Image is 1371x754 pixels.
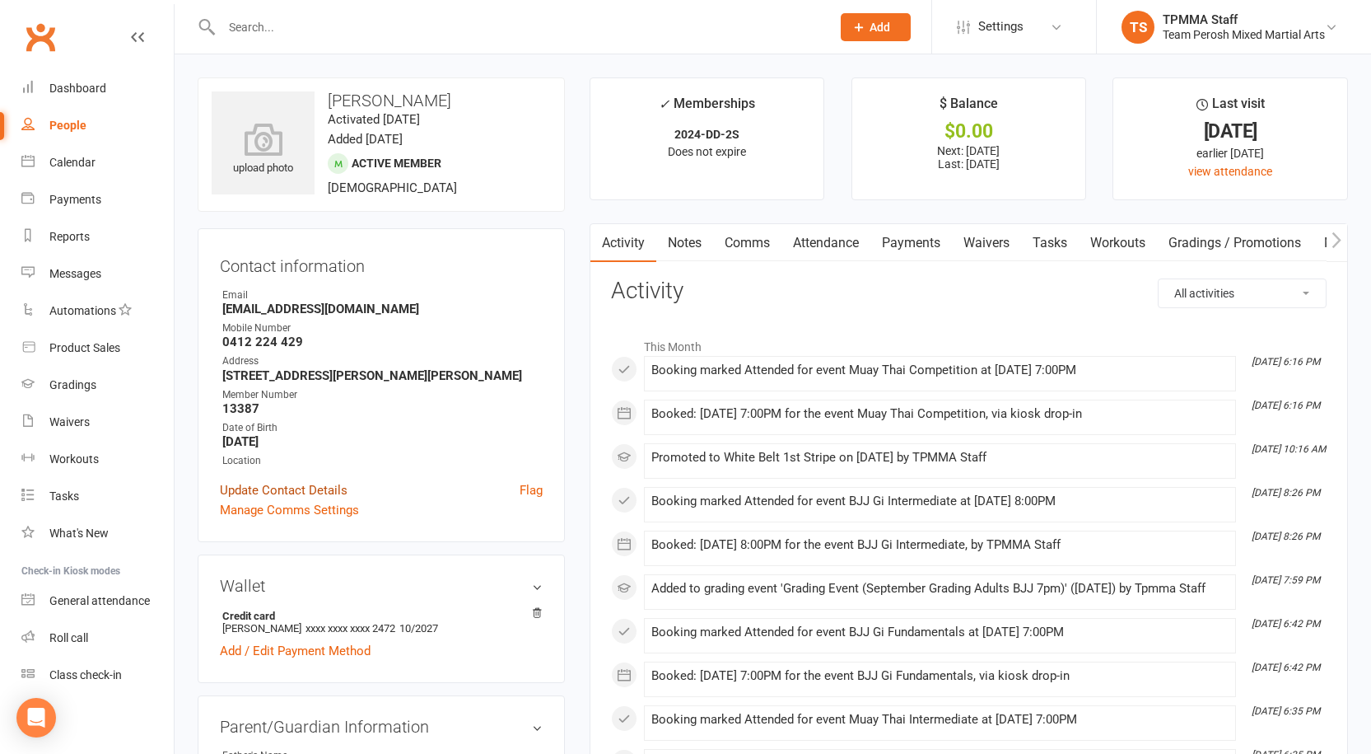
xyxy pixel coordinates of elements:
[1252,400,1320,411] i: [DATE] 6:16 PM
[1157,224,1313,262] a: Gradings / Promotions
[1163,27,1325,42] div: Team Perosh Mixed Martial Arts
[220,500,359,520] a: Manage Comms Settings
[651,625,1229,639] div: Booking marked Attended for event BJJ Gi Fundamentals at [DATE] 7:00PM
[21,70,174,107] a: Dashboard
[1252,487,1320,499] i: [DATE] 8:26 PM
[20,16,61,58] a: Clubworx
[651,451,1229,465] div: Promoted to White Belt 1st Stripe on [DATE] by TPMMA Staff
[49,489,79,503] div: Tasks
[217,16,819,39] input: Search...
[49,156,96,169] div: Calendar
[222,354,543,369] div: Address
[222,453,543,469] div: Location
[867,144,1071,171] p: Next: [DATE] Last: [DATE]
[1252,443,1326,455] i: [DATE] 10:16 AM
[49,341,120,354] div: Product Sales
[21,441,174,478] a: Workouts
[21,657,174,694] a: Class kiosk mode
[21,218,174,255] a: Reports
[651,713,1229,727] div: Booking marked Attended for event Muay Thai Intermediate at [DATE] 7:00PM
[222,335,543,349] strong: 0412 224 429
[49,230,90,243] div: Reports
[21,330,174,367] a: Product Sales
[49,452,99,466] div: Workouts
[49,594,150,607] div: General attendance
[659,93,755,124] div: Memberships
[222,610,534,622] strong: Credit card
[1252,574,1320,586] i: [DATE] 7:59 PM
[220,718,543,736] h3: Parent/Guardian Information
[222,288,543,303] div: Email
[841,13,911,41] button: Add
[1188,165,1272,178] a: view attendance
[222,434,543,449] strong: [DATE]
[1122,11,1154,44] div: TS
[399,622,438,635] span: 10/2027
[1252,618,1320,630] i: [DATE] 6:42 PM
[222,368,543,383] strong: [STREET_ADDRESS][PERSON_NAME][PERSON_NAME]
[49,527,109,540] div: What's New
[305,622,395,635] span: xxxx xxxx xxxx 2472
[651,407,1229,421] div: Booked: [DATE] 7:00PM for the event Muay Thai Competition, via kiosk drop-in
[21,515,174,552] a: What's New
[870,224,952,262] a: Payments
[222,302,543,316] strong: [EMAIL_ADDRESS][DOMAIN_NAME]
[651,582,1229,596] div: Added to grading event 'Grading Event (September Grading Adults BJJ 7pm)' ([DATE]) by Tpmma Staff
[328,180,457,195] span: [DEMOGRAPHIC_DATA]
[49,193,101,206] div: Payments
[590,224,656,262] a: Activity
[611,330,1327,356] li: This Month
[952,224,1021,262] a: Waivers
[220,641,371,661] a: Add / Edit Payment Method
[21,478,174,515] a: Tasks
[674,128,739,141] strong: 2024-DD-2S
[220,577,543,595] h3: Wallet
[222,387,543,403] div: Member Number
[1079,224,1157,262] a: Workouts
[212,91,551,110] h3: [PERSON_NAME]
[1252,356,1320,368] i: [DATE] 6:16 PM
[328,112,420,127] time: Activated [DATE]
[978,8,1024,45] span: Settings
[781,224,870,262] a: Attendance
[659,96,669,112] i: ✓
[328,132,403,147] time: Added [DATE]
[16,698,56,738] div: Open Intercom Messenger
[1196,93,1265,123] div: Last visit
[49,267,101,280] div: Messages
[21,107,174,144] a: People
[21,144,174,181] a: Calendar
[352,157,441,170] span: Active member
[1021,224,1079,262] a: Tasks
[651,363,1229,377] div: Booking marked Attended for event Muay Thai Competition at [DATE] 7:00PM
[220,607,543,637] li: [PERSON_NAME]
[49,415,90,429] div: Waivers
[49,82,106,95] div: Dashboard
[21,367,174,404] a: Gradings
[21,293,174,330] a: Automations
[656,224,713,262] a: Notes
[1128,144,1332,162] div: earlier [DATE]
[870,21,890,34] span: Add
[220,480,347,500] a: Update Contact Details
[49,119,86,132] div: People
[212,123,315,177] div: upload photo
[651,494,1229,508] div: Booking marked Attended for event BJJ Gi Intermediate at [DATE] 8:00PM
[1128,123,1332,140] div: [DATE]
[21,620,174,657] a: Roll call
[713,224,781,262] a: Comms
[21,181,174,218] a: Payments
[49,304,116,317] div: Automations
[21,255,174,293] a: Messages
[668,145,746,158] span: Does not expire
[222,401,543,416] strong: 13387
[520,480,543,500] a: Flag
[651,669,1229,683] div: Booked: [DATE] 7:00PM for the event BJJ Gi Fundamentals, via kiosk drop-in
[611,279,1327,304] h3: Activity
[1252,705,1320,717] i: [DATE] 6:35 PM
[222,420,543,436] div: Date of Birth
[222,321,543,336] div: Mobile Number
[21,583,174,620] a: General attendance kiosk mode
[220,251,543,275] h3: Contact information
[1252,531,1320,542] i: [DATE] 8:26 PM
